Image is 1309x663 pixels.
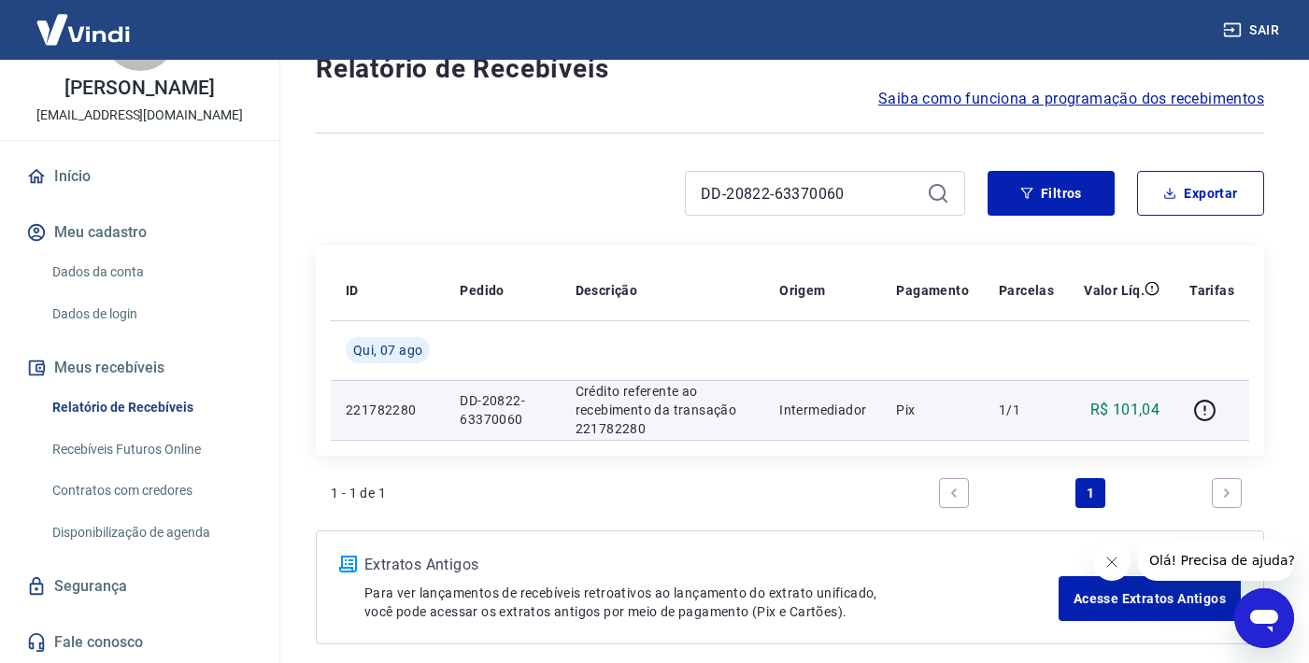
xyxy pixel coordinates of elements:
[353,341,422,360] span: Qui, 07 ago
[45,388,257,427] a: Relatório de Recebíveis
[999,401,1054,419] p: 1/1
[1234,588,1294,648] iframe: Botão para abrir a janela de mensagens
[1212,478,1242,508] a: Next page
[346,401,430,419] p: 221782280
[701,179,919,207] input: Busque pelo número do pedido
[64,78,214,98] p: [PERSON_NAME]
[1084,281,1145,300] p: Valor Líq.
[1093,543,1131,581] iframe: Fechar mensagem
[1059,576,1241,621] a: Acesse Extratos Antigos
[576,382,750,438] p: Crédito referente ao recebimento da transação 221782280
[1090,399,1160,421] p: R$ 101,04
[339,556,357,572] img: ícone
[45,472,257,510] a: Contratos com credores
[364,584,1059,621] p: Para ver lançamentos de recebíveis retroativos ao lançamento do extrato unificado, você pode aces...
[1219,13,1287,48] button: Sair
[779,281,825,300] p: Origem
[576,281,638,300] p: Descrição
[346,281,359,300] p: ID
[460,281,504,300] p: Pedido
[45,514,257,552] a: Disponibilização de agenda
[460,391,545,429] p: DD-20822-63370060
[1137,171,1264,216] button: Exportar
[1075,478,1105,508] a: Page 1 is your current page
[22,156,257,197] a: Início
[22,622,257,663] a: Fale conosco
[896,281,969,300] p: Pagamento
[878,88,1264,110] a: Saiba como funciona a programação dos recebimentos
[1138,540,1294,581] iframe: Mensagem da empresa
[1189,281,1234,300] p: Tarifas
[932,471,1249,515] ul: Pagination
[316,50,1264,88] h4: Relatório de Recebíveis
[896,401,969,419] p: Pix
[779,401,866,419] p: Intermediador
[364,554,1059,576] p: Extratos Antigos
[11,13,157,28] span: Olá! Precisa de ajuda?
[939,478,969,508] a: Previous page
[45,430,257,469] a: Recebíveis Futuros Online
[36,106,243,125] p: [EMAIL_ADDRESS][DOMAIN_NAME]
[999,281,1054,300] p: Parcelas
[988,171,1115,216] button: Filtros
[45,295,257,333] a: Dados de login
[331,484,386,502] p: 1 - 1 de 1
[45,253,257,291] a: Dados da conta
[22,212,257,253] button: Meu cadastro
[22,1,144,58] img: Vindi
[22,566,257,607] a: Segurança
[22,347,257,388] button: Meus recebíveis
